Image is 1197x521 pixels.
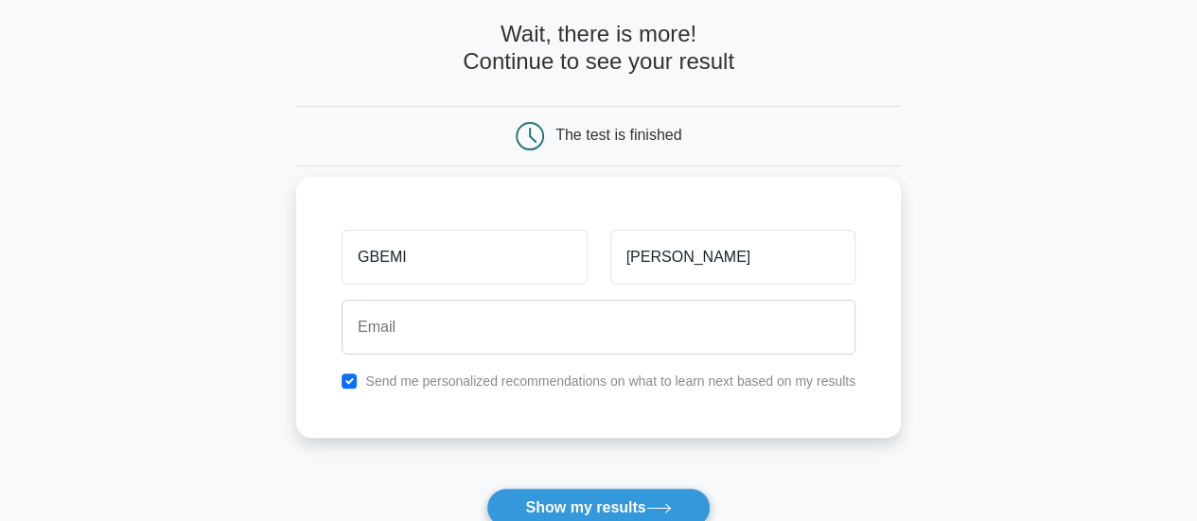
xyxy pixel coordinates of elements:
label: Send me personalized recommendations on what to learn next based on my results [365,373,855,389]
input: Email [342,300,855,355]
div: The test is finished [555,127,681,143]
input: Last name [610,230,855,285]
input: First name [342,230,587,285]
h4: Wait, there is more! Continue to see your result [296,21,901,76]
